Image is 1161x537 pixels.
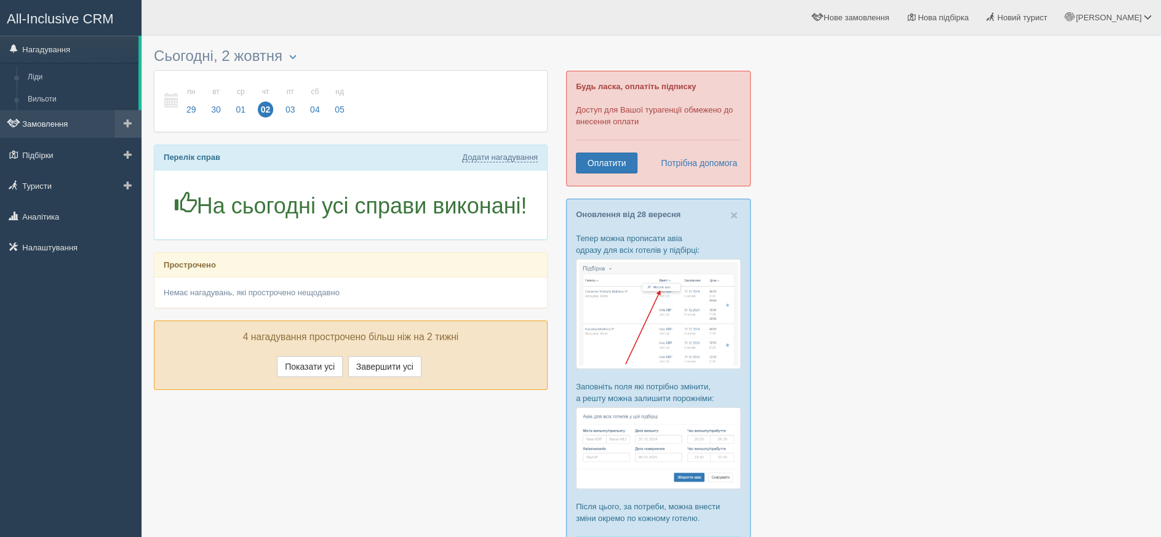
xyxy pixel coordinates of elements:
small: сб [307,87,323,97]
span: 30 [208,101,224,117]
b: Прострочено [164,260,216,269]
small: ср [233,87,249,97]
small: пн [183,87,199,97]
b: Перелік справ [164,153,220,162]
h3: Сьогодні, 2 жовтня [154,48,548,64]
span: × [730,208,738,222]
a: All-Inclusive CRM [1,1,141,34]
a: чт 02 [254,80,277,122]
a: Потрібна допомога [653,153,738,173]
span: Нова підбірка [918,13,969,22]
h1: На сьогодні усі справи виконані! [164,192,538,218]
p: Заповніть поля які потрібно змінити, а решту можна залишити порожніми: [576,381,741,404]
p: Тепер можна прописати авіа одразу для всіх готелів у підбірці: [576,233,741,256]
div: Немає нагадувань, які прострочено нещодавно [154,277,547,308]
a: Ліди [22,66,138,89]
div: Доступ для Вашої турагенції обмежено до внесення оплати [566,71,751,186]
span: Новий турист [997,13,1047,22]
small: вт [208,87,224,97]
a: сб 04 [303,80,327,122]
span: 01 [233,101,249,117]
a: пн 29 [180,80,203,122]
a: ср 01 [229,80,252,122]
a: Додати нагадування [462,153,538,162]
a: Оплатити [576,153,637,173]
span: Нове замовлення [824,13,889,22]
a: Вильоти [22,89,138,111]
small: пт [282,87,298,97]
span: [PERSON_NAME] [1075,13,1141,22]
a: Оновлення від 28 вересня [576,210,680,219]
span: 05 [332,101,348,117]
img: %D0%BF%D1%96%D0%B4%D0%B1%D1%96%D1%80%D0%BA%D0%B0-%D0%B0%D0%B2%D1%96%D0%B0-1-%D1%81%D1%80%D0%BC-%D... [576,259,741,369]
span: 03 [282,101,298,117]
button: Close [730,209,738,221]
img: %D0%BF%D1%96%D0%B4%D0%B1%D1%96%D1%80%D0%BA%D0%B0-%D0%B0%D0%B2%D1%96%D0%B0-2-%D1%81%D1%80%D0%BC-%D... [576,407,741,489]
p: Після цього, за потреби, можна внести зміни окремо по кожному готелю. [576,501,741,524]
b: Будь ласка, оплатіть підписку [576,82,696,91]
a: нд 05 [328,80,348,122]
button: Показати усі [277,356,343,377]
span: 02 [258,101,274,117]
a: вт 30 [204,80,228,122]
small: нд [332,87,348,97]
span: 29 [183,101,199,117]
span: 04 [307,101,323,117]
small: чт [258,87,274,97]
button: Завершити усі [348,356,421,377]
span: All-Inclusive CRM [7,11,114,26]
p: 4 нагадування прострочено більш ніж на 2 тижні [164,330,538,344]
a: пт 03 [279,80,302,122]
